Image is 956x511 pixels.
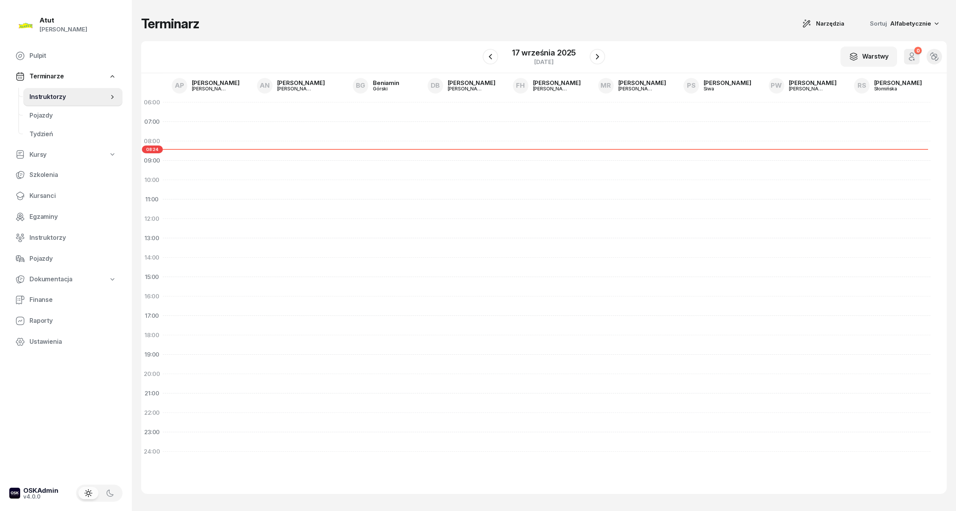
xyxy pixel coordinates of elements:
[904,49,920,64] button: 0
[592,76,672,96] a: MR[PERSON_NAME][PERSON_NAME]
[618,80,666,86] div: [PERSON_NAME]
[141,17,199,31] h1: Terminarz
[29,316,116,326] span: Raporty
[840,47,897,67] button: Warstwy
[789,86,826,91] div: [PERSON_NAME]
[29,71,64,81] span: Terminarze
[373,86,399,91] div: Górski
[141,93,163,112] div: 06:00
[141,151,163,170] div: 09:00
[141,306,163,326] div: 17:00
[29,233,116,243] span: Instruktorzy
[601,82,611,89] span: MR
[9,47,123,65] a: Pulpit
[141,384,163,403] div: 21:00
[141,190,163,209] div: 11:00
[789,80,837,86] div: [PERSON_NAME]
[431,82,440,89] span: DB
[192,86,229,91] div: [PERSON_NAME]
[9,146,123,164] a: Kursy
[23,88,123,106] a: Instruktorzy
[23,487,59,494] div: OSKAdmin
[816,19,844,28] span: Narzędzia
[141,229,163,248] div: 13:00
[141,132,163,151] div: 08:00
[870,19,889,29] span: Sortuj
[9,208,123,226] a: Egzaminy
[9,291,123,309] a: Finanse
[277,80,325,86] div: [PERSON_NAME]
[448,86,485,91] div: [PERSON_NAME]
[9,312,123,330] a: Raporty
[23,125,123,144] a: Tydzień
[29,295,116,305] span: Finanse
[166,76,246,96] a: AP[PERSON_NAME][PERSON_NAME]
[849,52,889,62] div: Warstwy
[29,191,116,201] span: Kursanci
[533,86,570,91] div: [PERSON_NAME]
[9,166,123,184] a: Szkolenia
[277,86,314,91] div: [PERSON_NAME]
[9,229,123,247] a: Instruktorzy
[40,24,87,35] div: [PERSON_NAME]
[347,76,406,96] a: BGBeniaminGórski
[29,111,116,121] span: Pojazdy
[704,80,751,86] div: [PERSON_NAME]
[9,249,123,268] a: Pojazdy
[771,82,782,89] span: PW
[512,59,576,65] div: [DATE]
[175,82,184,89] span: AP
[141,248,163,267] div: 14:00
[356,82,365,89] span: BG
[890,20,931,27] span: Alfabetycznie
[9,270,123,288] a: Dokumentacja
[29,212,116,222] span: Egzaminy
[9,68,123,85] a: Terminarze
[141,209,163,229] div: 12:00
[141,345,163,364] div: 19:00
[9,333,123,351] a: Ustawienia
[9,488,20,499] img: logo-xs-dark@2x.png
[251,76,331,96] a: AN[PERSON_NAME][PERSON_NAME]
[9,187,123,205] a: Kursanci
[192,80,240,86] div: [PERSON_NAME]
[874,86,911,91] div: Słomińska
[29,150,47,160] span: Kursy
[141,267,163,287] div: 15:00
[512,49,576,57] div: 17 września 2025
[29,92,109,102] span: Instruktorzy
[141,403,163,423] div: 22:00
[23,494,59,499] div: v4.0.0
[533,80,581,86] div: [PERSON_NAME]
[29,51,116,61] span: Pulpit
[677,76,758,96] a: PS[PERSON_NAME]Siwa
[29,129,116,139] span: Tydzień
[141,423,163,442] div: 23:00
[507,76,587,96] a: FH[PERSON_NAME][PERSON_NAME]
[448,80,495,86] div: [PERSON_NAME]
[141,442,163,461] div: 24:00
[914,47,921,54] div: 0
[141,364,163,384] div: 20:00
[763,76,843,96] a: PW[PERSON_NAME][PERSON_NAME]
[848,76,928,96] a: RS[PERSON_NAME]Słomińska
[421,76,502,96] a: DB[PERSON_NAME][PERSON_NAME]
[141,287,163,306] div: 16:00
[141,326,163,345] div: 18:00
[874,80,922,86] div: [PERSON_NAME]
[861,16,947,32] button: Sortuj Alfabetycznie
[618,86,656,91] div: [PERSON_NAME]
[142,146,163,153] span: 08:24
[29,254,116,264] span: Pojazdy
[704,86,741,91] div: Siwa
[373,80,399,86] div: Beniamin
[29,337,116,347] span: Ustawienia
[795,16,851,31] button: Narzędzia
[516,82,525,89] span: FH
[40,17,87,24] div: Atut
[141,170,163,190] div: 10:00
[29,170,116,180] span: Szkolenia
[29,274,72,284] span: Dokumentacja
[858,82,866,89] span: RS
[687,82,695,89] span: PS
